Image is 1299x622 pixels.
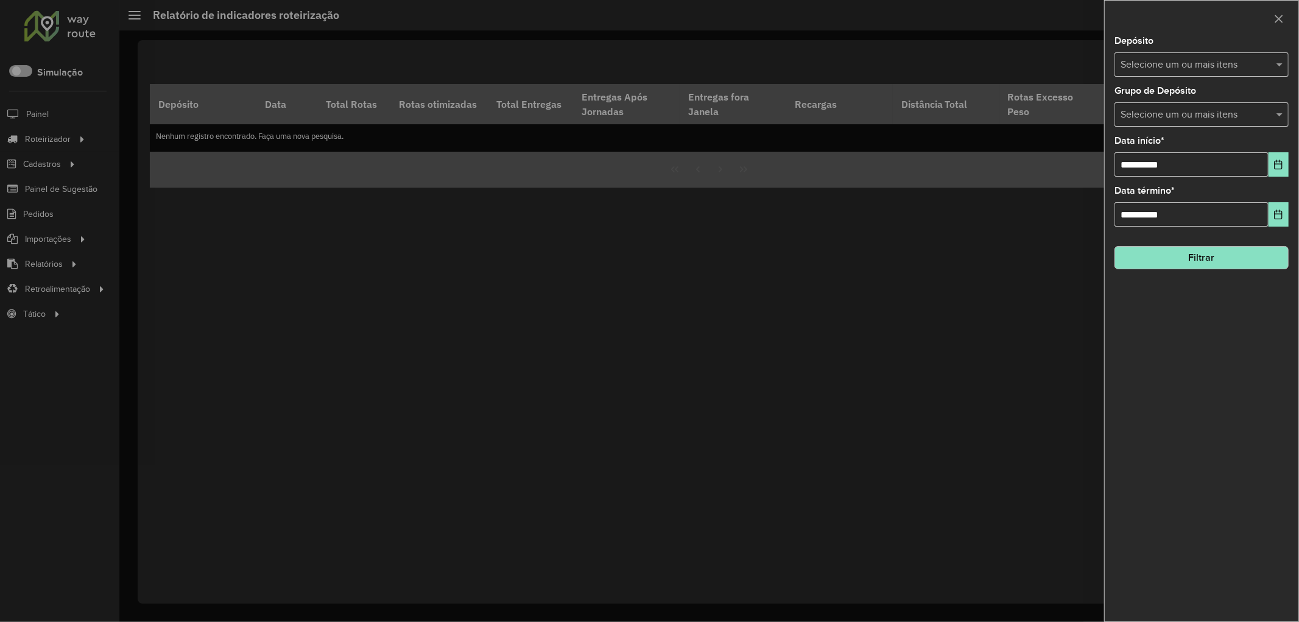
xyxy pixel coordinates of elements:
[1114,83,1196,98] label: Grupo de Depósito
[1269,202,1289,227] button: Choose Date
[1114,246,1289,269] button: Filtrar
[1269,152,1289,177] button: Choose Date
[1114,183,1175,198] label: Data término
[1114,34,1153,48] label: Depósito
[1114,133,1164,148] label: Data início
